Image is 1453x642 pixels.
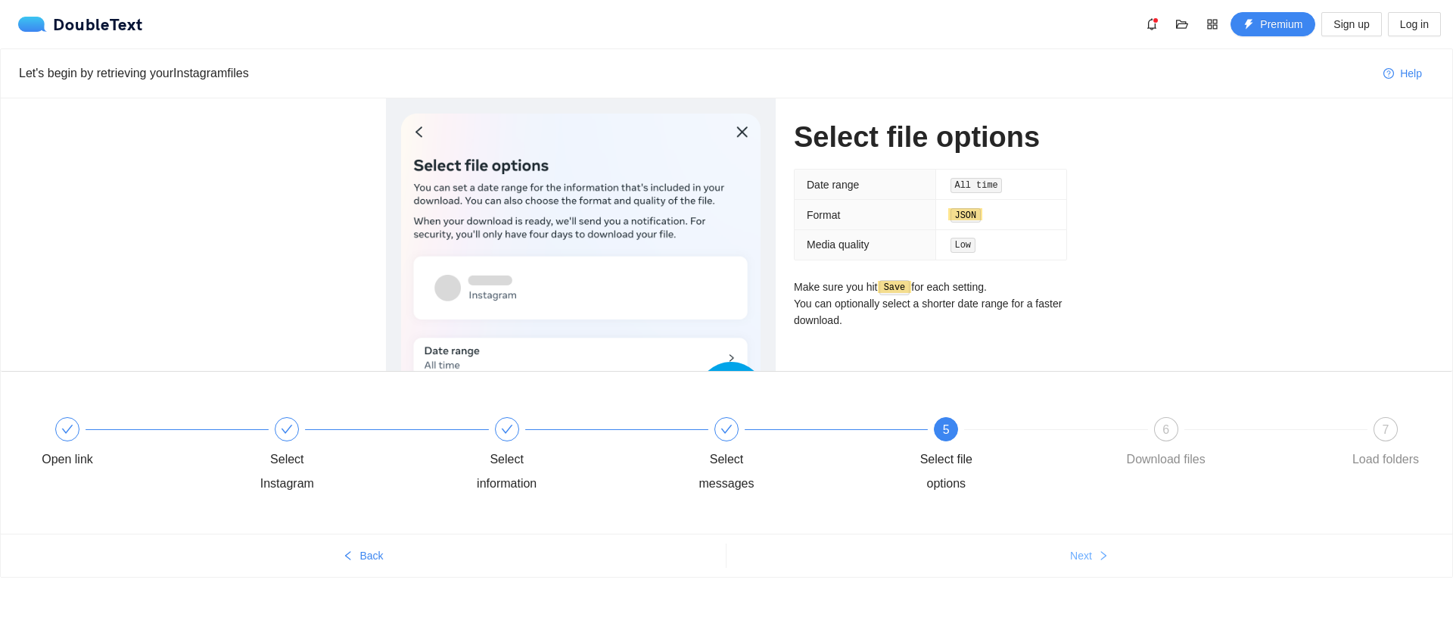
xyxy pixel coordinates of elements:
[463,417,683,496] div: Select information
[1383,423,1389,436] span: 7
[943,423,950,436] span: 5
[1342,417,1430,472] div: 7Load folders
[343,550,353,563] span: left
[951,178,1003,193] code: All time
[501,423,513,435] span: check
[902,447,990,496] div: Select file options
[1140,18,1163,30] span: bell
[42,447,93,472] div: Open link
[61,423,73,435] span: check
[1243,19,1254,31] span: thunderbolt
[1098,550,1109,563] span: right
[1388,12,1441,36] button: Log in
[720,423,733,435] span: check
[902,417,1122,496] div: 5Select file options
[879,280,910,295] code: Save
[18,17,143,32] div: DoubleText
[18,17,143,32] a: logoDoubleText
[807,179,859,191] span: Date range
[683,447,770,496] div: Select messages
[1383,68,1394,80] span: question-circle
[1127,447,1206,472] div: Download files
[18,17,53,32] img: logo
[1070,547,1092,564] span: Next
[1171,18,1193,30] span: folder-open
[1200,12,1224,36] button: appstore
[794,279,1067,329] p: Make sure you hit for each setting. You can optionally select a shorter date range for a faster d...
[1321,12,1381,36] button: Sign up
[23,417,243,472] div: Open link
[1352,447,1419,472] div: Load folders
[951,238,975,253] code: Low
[1260,16,1302,33] span: Premium
[1201,18,1224,30] span: appstore
[1,544,726,568] button: leftBack
[1170,12,1194,36] button: folder-open
[951,208,981,223] code: JSON
[19,64,1371,83] div: Let's begin by retrieving your Instagram files
[1371,61,1434,86] button: question-circleHelp
[726,544,1452,568] button: Nextright
[794,120,1067,155] h1: Select file options
[807,238,870,251] span: Media quality
[243,417,462,496] div: Select Instagram
[1140,12,1164,36] button: bell
[1400,16,1429,33] span: Log in
[1400,65,1422,82] span: Help
[243,447,331,496] div: Select Instagram
[1231,12,1315,36] button: thunderboltPremium
[1162,423,1169,436] span: 6
[281,423,293,435] span: check
[359,547,383,564] span: Back
[1333,16,1369,33] span: Sign up
[463,447,551,496] div: Select information
[1122,417,1342,472] div: 6Download files
[807,209,840,221] span: Format
[683,417,902,496] div: Select messages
